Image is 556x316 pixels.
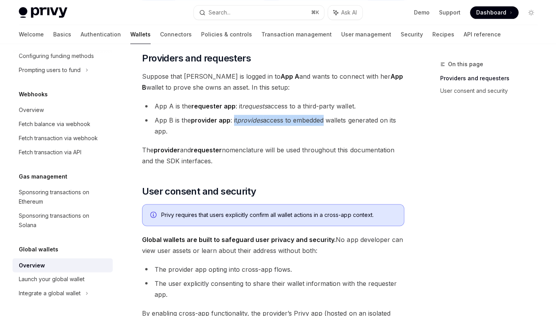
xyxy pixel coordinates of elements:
[464,25,501,44] a: API reference
[19,260,45,270] div: Overview
[401,25,423,44] a: Security
[13,258,113,272] a: Overview
[142,264,404,274] li: The provider app opting into cross-app flows.
[311,9,319,16] span: ⌘ K
[19,119,90,129] div: Fetch balance via webhook
[19,25,44,44] a: Welcome
[142,101,404,112] li: App A is the : it access to a third-party wallet.
[19,105,44,115] div: Overview
[13,131,113,145] a: Fetch transaction via webhook
[154,146,180,154] strong: provider
[201,25,252,44] a: Policies & controls
[19,245,58,254] h5: Global wallets
[13,103,113,117] a: Overview
[439,9,461,16] a: Support
[142,185,256,198] span: User consent and security
[13,272,113,286] a: Launch your global wallet
[13,185,113,209] a: Sponsoring transactions on Ethereum
[19,274,85,284] div: Launch your global wallet
[13,209,113,232] a: Sponsoring transactions on Solana
[13,117,113,131] a: Fetch balance via webhook
[19,188,108,206] div: Sponsoring transactions on Ethereum
[81,25,121,44] a: Authentication
[19,65,81,75] div: Prompting users to fund
[160,25,192,44] a: Connectors
[191,116,230,124] strong: provider app
[328,5,362,20] button: Ask AI
[19,172,67,181] h5: Gas management
[142,52,251,65] span: Providers and requesters
[142,278,404,300] li: The user explicitly consenting to share their wallet information with the requester app.
[142,71,404,93] span: Suppose that [PERSON_NAME] is logged in to and wants to connect with her wallet to prove she owns...
[53,25,71,44] a: Basics
[150,211,158,219] svg: Info
[525,6,537,19] button: Toggle dark mode
[142,115,404,137] li: App B is the : it access to embedded wallets generated on its app.
[476,9,506,16] span: Dashboard
[142,235,336,243] strong: Global wallets are built to safeguard user privacy and security.
[19,90,48,99] h5: Webhooks
[261,25,332,44] a: Transaction management
[19,211,108,230] div: Sponsoring transactions on Solana
[13,145,113,159] a: Fetch transaction via API
[19,134,98,143] div: Fetch transaction via webhook
[161,211,396,219] div: Privy requires that users explicitly confirm all wallet actions in a cross-app context.
[414,9,430,16] a: Demo
[432,25,454,44] a: Recipes
[130,25,151,44] a: Wallets
[19,289,81,298] div: Integrate a global wallet
[440,72,543,85] a: Providers and requesters
[209,8,230,17] div: Search...
[281,72,299,80] strong: App A
[142,144,404,166] span: The and nomenclature will be used throughout this documentation and the SDK interfaces.
[194,5,324,20] button: Search...⌘K
[142,72,403,91] strong: App B
[19,7,67,18] img: light logo
[191,146,222,154] strong: requester
[237,116,263,124] em: provides
[341,9,357,16] span: Ask AI
[142,234,404,256] span: No app developer can view user assets or learn about their address without both:
[440,85,543,97] a: User consent and security
[448,60,483,69] span: On this page
[191,102,236,110] strong: requester app
[19,148,81,157] div: Fetch transaction via API
[242,102,267,110] em: requests
[341,25,391,44] a: User management
[470,6,518,19] a: Dashboard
